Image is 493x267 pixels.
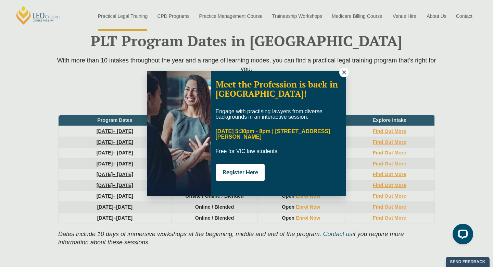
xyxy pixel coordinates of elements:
[216,128,330,140] span: [DATE] 5:30pm - 8pm | [STREET_ADDRESS][PERSON_NAME]
[339,68,349,77] button: Close
[216,79,338,100] span: Meet the Profession is back in [GEOGRAPHIC_DATA]!
[147,71,211,196] img: Soph-popup.JPG
[216,108,323,120] span: Engage with practising lawyers from diverse backgrounds in an interactive session.
[216,164,265,181] button: Register Here
[447,221,476,250] iframe: LiveChat chat widget
[216,148,279,154] span: Free for VIC law students.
